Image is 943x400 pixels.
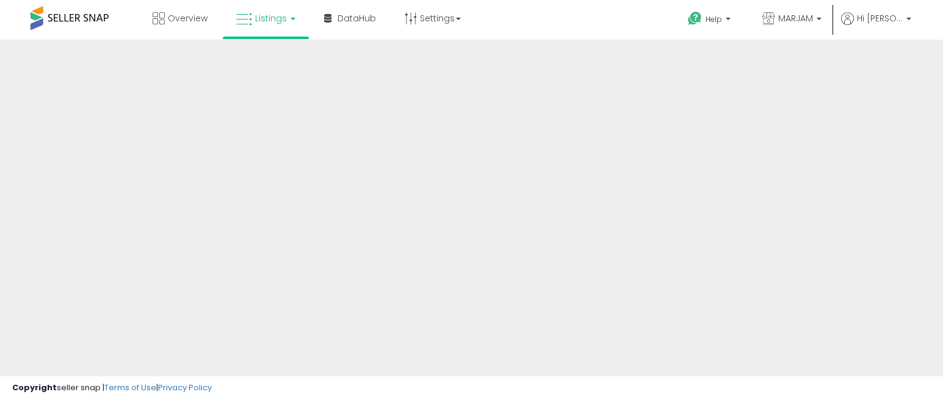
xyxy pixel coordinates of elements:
span: MARJAM [778,12,813,24]
div: seller snap | | [12,382,212,394]
span: Overview [168,12,208,24]
a: Help [678,2,743,40]
a: Privacy Policy [158,382,212,393]
span: Help [706,14,722,24]
i: Get Help [687,11,703,26]
span: DataHub [338,12,376,24]
span: Hi [PERSON_NAME] [857,12,903,24]
a: Terms of Use [104,382,156,393]
strong: Copyright [12,382,57,393]
span: Listings [255,12,287,24]
a: Hi [PERSON_NAME] [841,12,911,40]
